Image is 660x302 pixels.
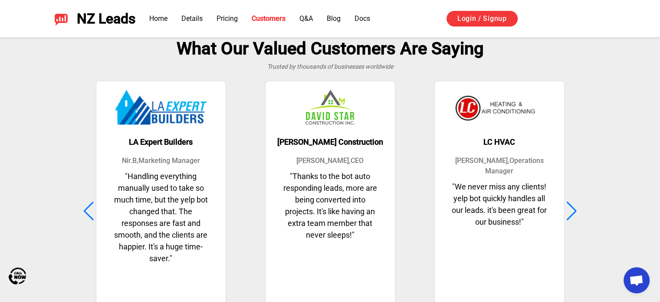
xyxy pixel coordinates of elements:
[54,12,68,26] img: NZ Leads logo
[355,14,370,23] a: Docs
[327,14,341,23] a: Blog
[451,90,548,125] img: LC HVAC
[149,14,167,23] a: Home
[47,39,613,59] h2: What Our Valued Customers Are Saying
[443,156,555,176] p: [PERSON_NAME] , Operations Manager
[129,138,193,147] h3: LA Expert Builders
[115,90,207,125] img: LA Expert Builders
[483,138,515,147] h3: LC HVAC
[277,138,383,147] h3: [PERSON_NAME] Construction
[526,10,617,29] iframe: Botón de Acceder con Google
[299,14,313,23] a: Q&A
[296,156,364,166] p: [PERSON_NAME] , CEO
[47,62,613,71] div: Trusted by thousands of businesses worldwide
[77,11,135,27] span: NZ Leads
[624,267,650,293] a: Open chat
[9,267,26,285] img: Call Now
[122,156,200,166] p: Nir.B , Marketing Manager
[217,14,238,23] a: Pricing
[181,14,203,23] a: Details
[252,14,286,23] a: Customers
[305,90,355,125] img: David Star Construction
[447,11,518,27] a: Login / Signup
